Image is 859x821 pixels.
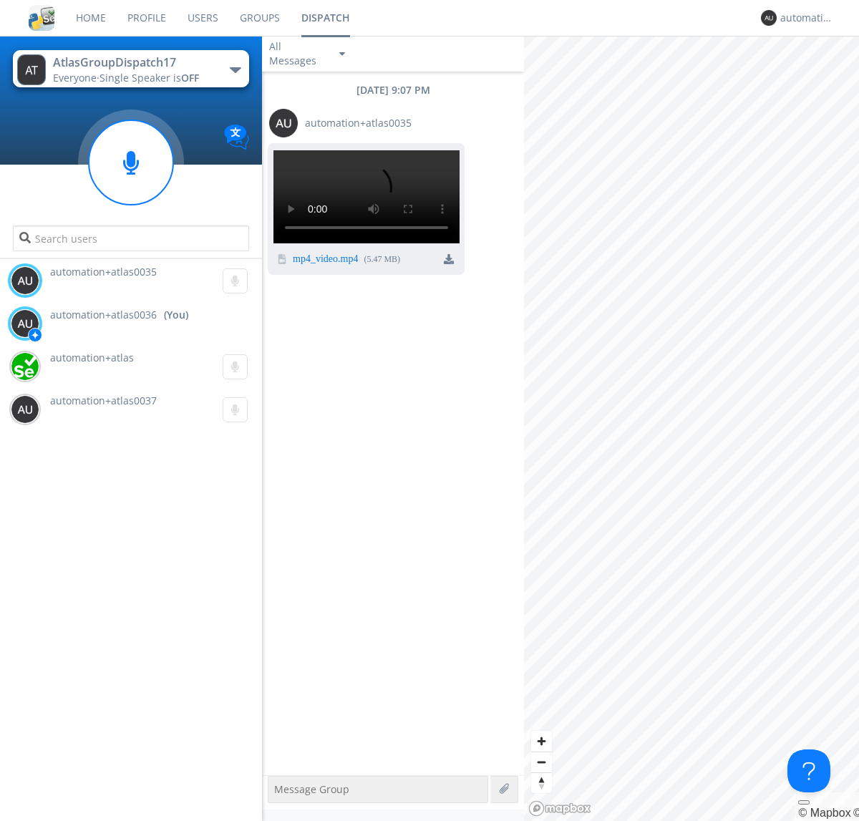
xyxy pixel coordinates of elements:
[53,71,214,85] div: Everyone ·
[17,54,46,85] img: 373638.png
[269,109,298,137] img: 373638.png
[11,352,39,381] img: d2d01cd9b4174d08988066c6d424eccd
[787,749,830,792] iframe: Toggle Customer Support
[531,752,552,772] button: Zoom out
[269,39,326,68] div: All Messages
[11,395,39,424] img: 373638.png
[13,50,248,87] button: AtlasGroupDispatch17Everyone·Single Speaker isOFF
[11,309,39,338] img: 373638.png
[761,10,777,26] img: 373638.png
[11,266,39,295] img: 373638.png
[100,71,199,84] span: Single Speaker is
[53,54,214,71] div: AtlasGroupDispatch17
[29,5,54,31] img: cddb5a64eb264b2086981ab96f4c1ba7
[798,800,810,805] button: Toggle attribution
[780,11,834,25] div: automation+atlas0036
[339,52,345,56] img: caret-down-sm.svg
[531,731,552,752] button: Zoom in
[293,254,358,266] a: mp4_video.mp4
[305,116,412,130] span: automation+atlas0035
[50,308,157,322] span: automation+atlas0036
[364,253,400,266] div: ( 5.47 MB )
[50,265,157,278] span: automation+atlas0035
[50,394,157,407] span: automation+atlas0037
[798,807,850,819] a: Mapbox
[50,351,134,364] span: automation+atlas
[531,752,552,772] span: Zoom out
[528,800,591,817] a: Mapbox logo
[262,83,524,97] div: [DATE] 9:07 PM
[277,254,287,264] img: video icon
[164,308,188,322] div: (You)
[181,71,199,84] span: OFF
[13,225,248,251] input: Search users
[531,772,552,793] button: Reset bearing to north
[224,125,249,150] img: Translation enabled
[444,254,454,264] img: download media button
